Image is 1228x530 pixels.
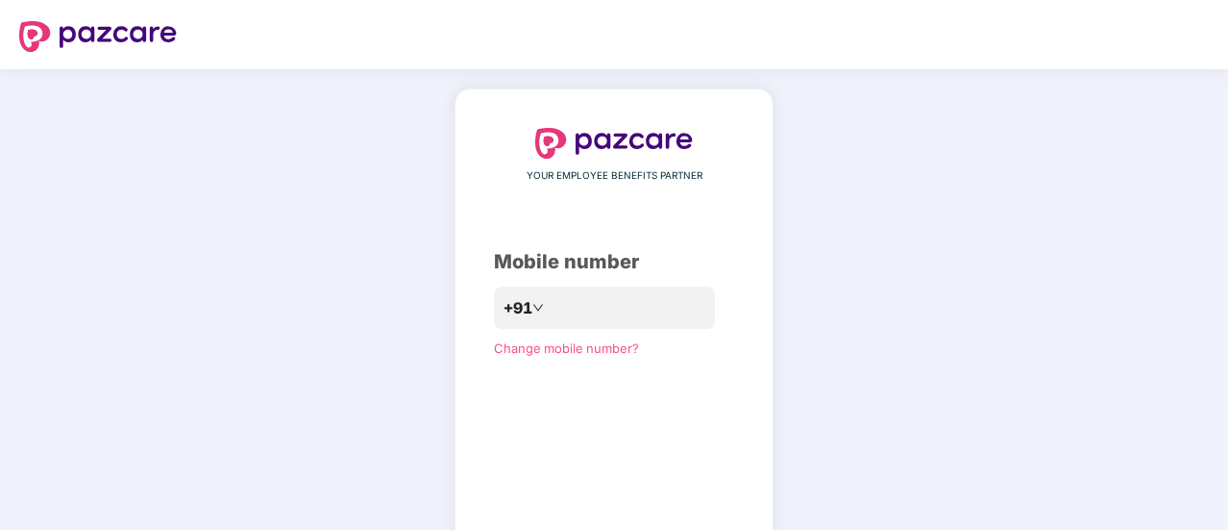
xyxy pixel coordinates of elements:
[532,302,544,314] span: down
[527,168,702,184] span: YOUR EMPLOYEE BENEFITS PARTNER
[494,341,639,356] a: Change mobile number?
[535,128,693,159] img: logo
[503,296,532,320] span: +91
[19,21,177,52] img: logo
[494,247,734,277] div: Mobile number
